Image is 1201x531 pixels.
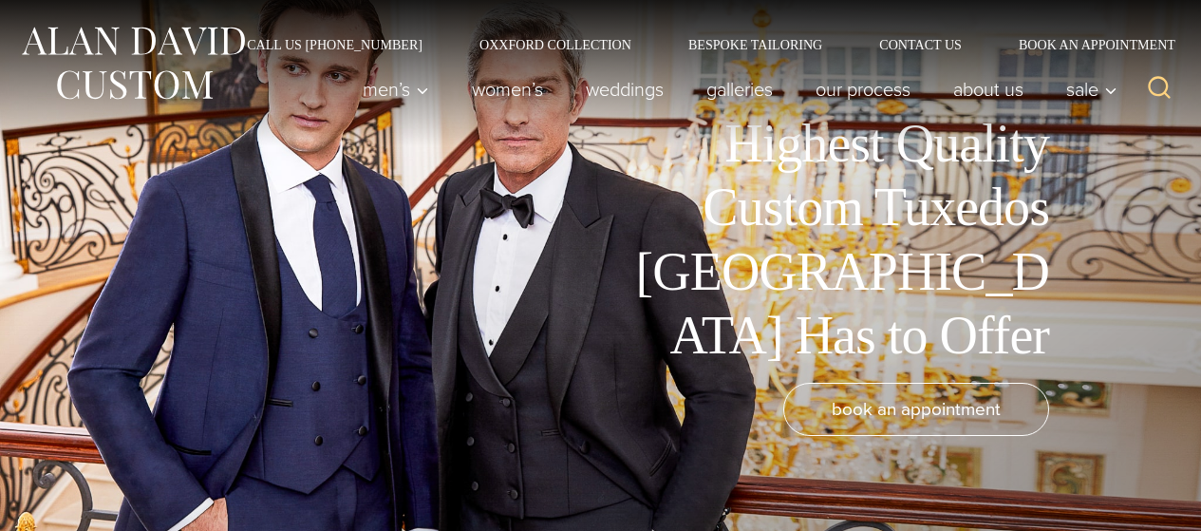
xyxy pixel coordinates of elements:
[451,70,565,108] a: Women’s
[990,38,1182,51] a: Book an Appointment
[565,70,685,108] a: weddings
[1136,66,1182,112] button: View Search Form
[451,38,660,51] a: Oxxford Collection
[342,70,1128,108] nav: Primary Navigation
[218,38,451,51] a: Call Us [PHONE_NUMBER]
[932,70,1045,108] a: About Us
[1079,474,1182,522] iframe: Opens a widget where you can chat to one of our agents
[685,70,795,108] a: Galleries
[783,383,1049,436] a: book an appointment
[363,80,429,99] span: Men’s
[1066,80,1117,99] span: Sale
[832,395,1001,423] span: book an appointment
[218,38,1182,51] nav: Secondary Navigation
[660,38,851,51] a: Bespoke Tailoring
[19,21,247,105] img: Alan David Custom
[622,112,1049,368] h1: Highest Quality Custom Tuxedos [GEOGRAPHIC_DATA] Has to Offer
[795,70,932,108] a: Our Process
[851,38,990,51] a: Contact Us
